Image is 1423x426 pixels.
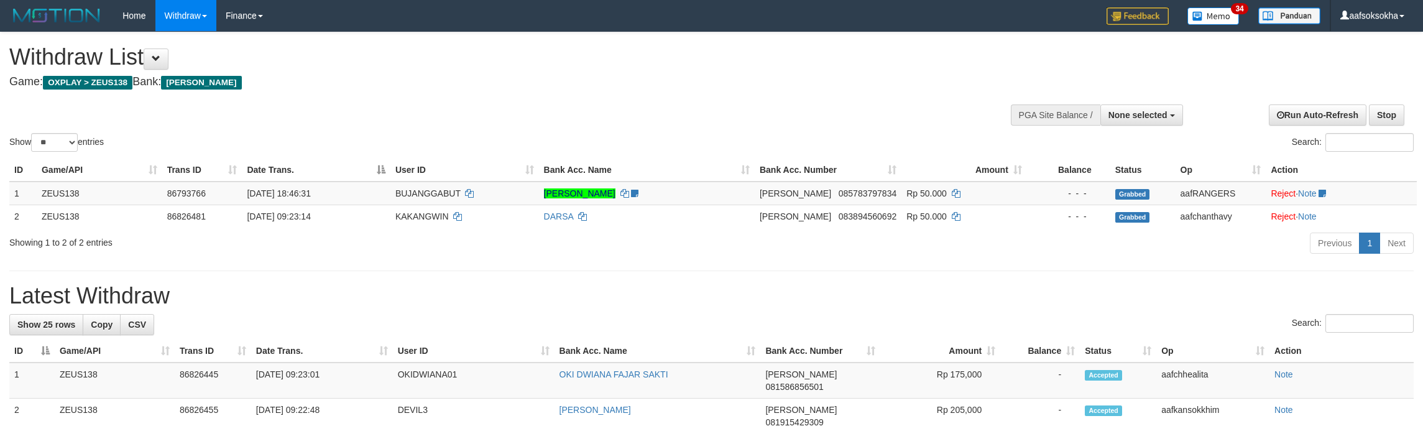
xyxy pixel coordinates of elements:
[906,211,947,221] span: Rp 50.000
[1325,314,1414,333] input: Search:
[1271,188,1296,198] a: Reject
[393,363,555,399] td: OKIDWIANA01
[1231,3,1248,14] span: 34
[1187,7,1240,25] img: Button%20Memo.svg
[91,320,113,330] span: Copy
[1258,7,1320,24] img: panduan.png
[9,363,55,399] td: 1
[765,382,823,392] span: Copy 081586856501 to clipboard
[1266,182,1417,205] td: ·
[1369,104,1404,126] a: Stop
[1000,363,1080,399] td: -
[906,188,947,198] span: Rp 50.000
[55,363,175,399] td: ZEUS138
[1080,340,1156,363] th: Status: activate to sort column ascending
[251,340,393,363] th: Date Trans.: activate to sort column ascending
[901,159,1027,182] th: Amount: activate to sort column ascending
[560,369,668,379] a: OKI DWIANA FAJAR SAKTI
[1115,212,1150,223] span: Grabbed
[544,211,573,221] a: DARSA
[1107,7,1169,25] img: Feedback.jpg
[1108,110,1167,120] span: None selected
[1000,340,1080,363] th: Balance: activate to sort column ascending
[175,363,251,399] td: 86826445
[1266,205,1417,228] td: ·
[1292,314,1414,333] label: Search:
[37,159,162,182] th: Game/API: activate to sort column ascending
[1085,405,1122,416] span: Accepted
[247,188,310,198] span: [DATE] 18:46:31
[162,159,242,182] th: Trans ID: activate to sort column ascending
[880,363,1000,399] td: Rp 175,000
[161,76,241,90] span: [PERSON_NAME]
[1032,210,1105,223] div: - - -
[395,211,449,221] span: KAKANGWIN
[9,314,83,335] a: Show 25 rows
[9,6,104,25] img: MOTION_logo.png
[760,211,831,221] span: [PERSON_NAME]
[1027,159,1110,182] th: Balance
[9,159,37,182] th: ID
[247,211,310,221] span: [DATE] 09:23:14
[175,340,251,363] th: Trans ID: activate to sort column ascending
[395,188,461,198] span: BUJANGGABUT
[1011,104,1100,126] div: PGA Site Balance /
[43,76,132,90] span: OXPLAY > ZEUS138
[1325,133,1414,152] input: Search:
[17,320,75,330] span: Show 25 rows
[1292,133,1414,152] label: Search:
[765,369,837,379] span: [PERSON_NAME]
[55,340,175,363] th: Game/API: activate to sort column ascending
[1156,363,1269,399] td: aafchhealita
[1310,233,1360,254] a: Previous
[37,182,162,205] td: ZEUS138
[9,231,584,249] div: Showing 1 to 2 of 2 entries
[9,340,55,363] th: ID: activate to sort column descending
[9,205,37,228] td: 2
[1115,189,1150,200] span: Grabbed
[1274,405,1293,415] a: Note
[1032,187,1105,200] div: - - -
[765,405,837,415] span: [PERSON_NAME]
[1100,104,1183,126] button: None selected
[560,405,631,415] a: [PERSON_NAME]
[37,205,162,228] td: ZEUS138
[1269,340,1414,363] th: Action
[31,133,78,152] select: Showentries
[83,314,121,335] a: Copy
[839,211,896,221] span: Copy 083894560692 to clipboard
[9,76,936,88] h4: Game: Bank:
[167,188,206,198] span: 86793766
[880,340,1000,363] th: Amount: activate to sort column ascending
[1266,159,1417,182] th: Action
[1110,159,1176,182] th: Status
[1269,104,1366,126] a: Run Auto-Refresh
[555,340,761,363] th: Bank Acc. Name: activate to sort column ascending
[839,188,896,198] span: Copy 085783797834 to clipboard
[1298,211,1317,221] a: Note
[1176,182,1266,205] td: aafRANGERS
[760,188,831,198] span: [PERSON_NAME]
[544,188,615,198] a: [PERSON_NAME]
[1085,370,1122,381] span: Accepted
[128,320,146,330] span: CSV
[393,340,555,363] th: User ID: activate to sort column ascending
[9,45,936,70] h1: Withdraw List
[251,363,393,399] td: [DATE] 09:23:01
[539,159,755,182] th: Bank Acc. Name: activate to sort column ascending
[120,314,154,335] a: CSV
[9,182,37,205] td: 1
[1379,233,1414,254] a: Next
[1176,205,1266,228] td: aafchanthavy
[1271,211,1296,221] a: Reject
[1274,369,1293,379] a: Note
[1176,159,1266,182] th: Op: activate to sort column ascending
[760,340,880,363] th: Bank Acc. Number: activate to sort column ascending
[390,159,539,182] th: User ID: activate to sort column ascending
[1298,188,1317,198] a: Note
[9,284,1414,308] h1: Latest Withdraw
[167,211,206,221] span: 86826481
[9,133,104,152] label: Show entries
[755,159,901,182] th: Bank Acc. Number: activate to sort column ascending
[1359,233,1380,254] a: 1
